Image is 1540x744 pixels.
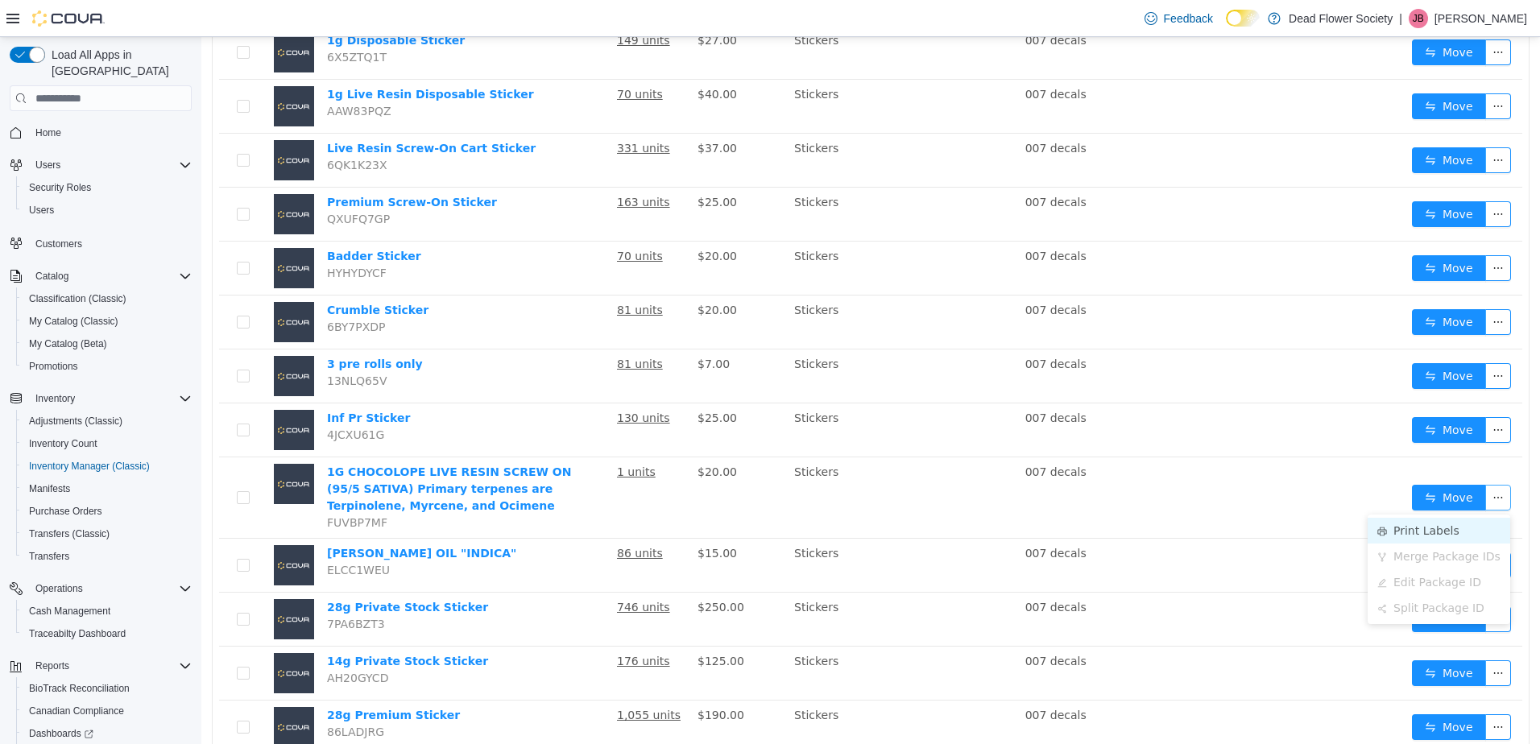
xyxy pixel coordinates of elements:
[29,315,118,328] span: My Catalog (Classic)
[1166,506,1309,532] li: Merge Package IDs
[29,233,192,253] span: Customers
[29,389,81,408] button: Inventory
[16,410,198,432] button: Adjustments (Classic)
[126,267,227,279] a: Crumble Sticker
[72,265,113,305] img: Crumble Sticker placeholder
[126,337,186,350] span: 13NLQ65V
[23,200,192,220] span: Users
[496,267,536,279] span: $20.00
[29,705,124,717] span: Canadian Compliance
[23,200,60,220] a: Users
[586,151,818,205] td: Stickers
[586,366,818,420] td: Stickers
[23,434,192,453] span: Inventory Count
[3,231,198,254] button: Customers
[1413,9,1424,28] span: JB
[29,579,192,598] span: Operations
[16,199,198,221] button: Users
[23,679,136,698] a: BioTrack Reconciliation
[23,178,97,197] a: Security Roles
[126,213,220,225] a: Badder Sticker
[23,411,129,431] a: Adjustments (Classic)
[72,670,113,710] img: 28g Premium Sticker placeholder
[16,622,198,645] button: Traceabilty Dashboard
[126,510,315,523] a: [PERSON_NAME] OIL "INDICA"
[72,427,113,467] img: 1G CHOCOLOPE LIVE RESIN SCREW ON (95/5 SATIVA) Primary terpenes are Terpinolene, Myrcene, and Oci...
[45,47,192,79] span: Load All Apps in [GEOGRAPHIC_DATA]
[126,527,188,539] span: ELCC1WEU
[416,267,462,279] u: 81 units
[1211,448,1285,473] button: icon: swapMove
[496,374,536,387] span: $25.00
[824,159,885,172] span: 007 decals
[1284,272,1310,298] button: icon: ellipsis
[416,159,469,172] u: 163 units
[35,392,75,405] span: Inventory
[1211,164,1285,190] button: icon: swapMove
[496,428,536,441] span: $20.00
[496,672,543,684] span: $190.00
[29,727,93,740] span: Dashboards
[1434,9,1527,28] p: [PERSON_NAME]
[29,267,75,286] button: Catalog
[29,122,192,143] span: Home
[586,502,818,556] td: Stickers
[23,679,192,698] span: BioTrack Reconciliation
[35,659,69,672] span: Reports
[1284,56,1310,82] button: icon: ellipsis
[126,688,183,701] span: 86LADJRG
[496,213,536,225] span: $20.00
[126,618,287,630] a: 14g Private Stock Sticker
[3,655,198,677] button: Reports
[126,229,185,242] span: HYHYDYCF
[23,502,109,521] a: Purchase Orders
[126,479,186,492] span: FUVBP7MF
[72,508,113,548] img: RICK SIMPSON OIL "INDICA" placeholder
[1176,515,1186,525] i: icon: fork
[1409,9,1428,28] div: Jamie Bowen
[416,618,469,630] u: 176 units
[3,265,198,287] button: Catalog
[29,360,78,373] span: Promotions
[824,374,885,387] span: 007 decals
[23,502,192,521] span: Purchase Orders
[16,176,198,199] button: Security Roles
[16,677,198,700] button: BioTrack Reconciliation
[824,672,885,684] span: 007 decals
[496,51,536,64] span: $40.00
[1226,10,1260,27] input: Dark Mode
[23,289,192,308] span: Classification (Classic)
[1166,532,1309,558] li: Edit Package ID
[23,434,104,453] a: Inventory Count
[35,159,60,172] span: Users
[126,634,187,647] span: AH20GYCD
[16,310,198,333] button: My Catalog (Classic)
[23,357,192,376] span: Promotions
[72,373,113,413] img: Inf Pr Sticker placeholder
[23,547,76,566] a: Transfers
[1211,380,1285,406] button: icon: swapMove
[72,103,113,143] img: Live Resin Screw-On Cart Sticker placeholder
[824,213,885,225] span: 007 decals
[1211,56,1285,82] button: icon: swapMove
[29,550,69,563] span: Transfers
[29,155,67,175] button: Users
[29,437,97,450] span: Inventory Count
[1211,623,1285,649] button: icon: swapMove
[824,618,885,630] span: 007 decals
[29,527,110,540] span: Transfers (Classic)
[1289,9,1393,28] p: Dead Flower Society
[1166,481,1309,506] li: Print Labels
[3,121,198,144] button: Home
[29,656,76,676] button: Reports
[29,389,192,408] span: Inventory
[496,618,543,630] span: $125.00
[1166,558,1309,584] li: Split Package ID
[29,682,130,695] span: BioTrack Reconciliation
[23,334,114,353] a: My Catalog (Beta)
[29,123,68,143] a: Home
[126,68,190,81] span: AAW83PQZ
[3,387,198,410] button: Inventory
[23,701,192,721] span: Canadian Compliance
[16,432,198,455] button: Inventory Count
